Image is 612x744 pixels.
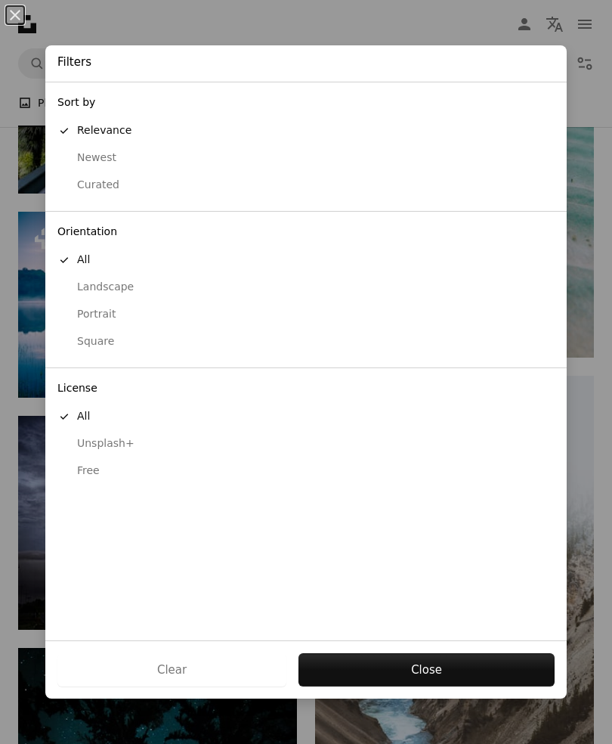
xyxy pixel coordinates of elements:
button: Newest [45,144,567,172]
div: Relevance [57,123,555,138]
button: Clear [57,653,286,687]
button: Relevance [45,117,567,144]
h4: Filters [57,54,91,70]
button: All [45,246,567,274]
button: Curated [45,172,567,199]
div: Free [57,463,555,479]
div: Portrait [57,307,555,322]
button: Landscape [45,274,567,301]
button: Portrait [45,301,567,328]
div: All [57,409,555,424]
div: Curated [57,178,555,193]
button: Square [45,328,567,355]
div: Orientation [45,218,567,246]
div: Newest [57,150,555,166]
button: All [45,403,567,430]
div: Landscape [57,280,555,295]
div: License [45,374,567,403]
div: Unsplash+ [57,436,555,451]
button: Free [45,457,567,485]
div: All [57,253,555,268]
button: Close [298,653,555,687]
div: Sort by [45,88,567,117]
button: Unsplash+ [45,430,567,457]
div: Square [57,334,555,349]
